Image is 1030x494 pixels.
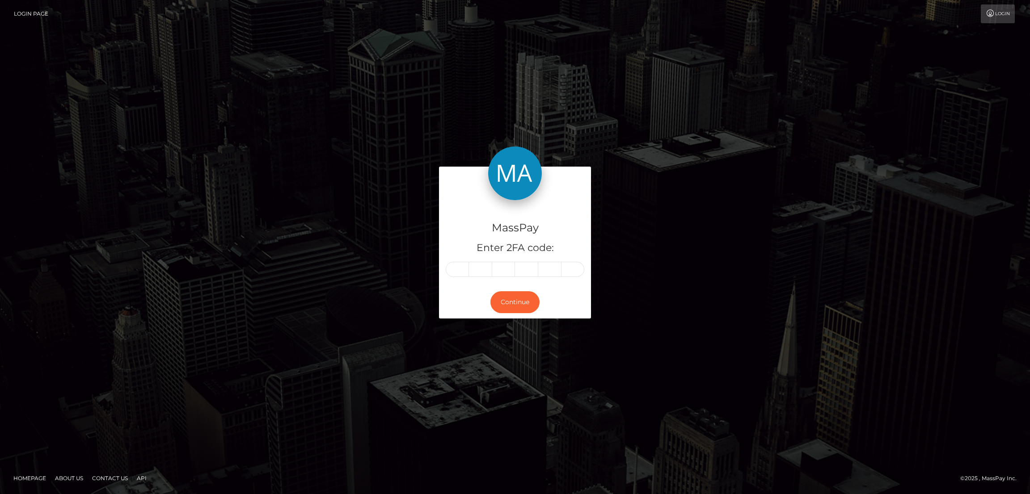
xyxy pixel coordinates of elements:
a: Login Page [14,4,48,23]
div: © 2025 , MassPay Inc. [960,473,1023,483]
h4: MassPay [446,220,584,236]
h5: Enter 2FA code: [446,241,584,255]
img: MassPay [488,147,542,200]
a: About Us [51,471,87,485]
button: Continue [490,291,540,313]
a: Homepage [10,471,50,485]
a: Login [981,4,1015,23]
a: API [133,471,150,485]
a: Contact Us [89,471,131,485]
